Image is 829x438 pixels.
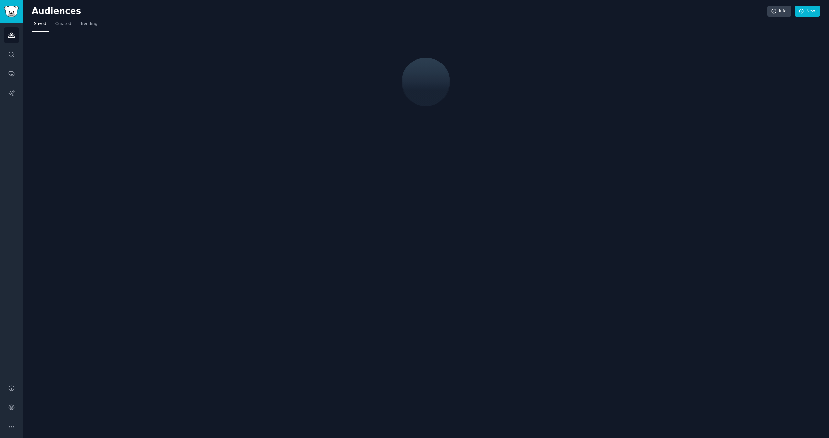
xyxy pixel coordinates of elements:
a: Trending [78,19,99,32]
a: Curated [53,19,74,32]
img: GummySearch logo [4,6,19,17]
h2: Audiences [32,6,767,17]
a: Info [767,6,791,17]
span: Saved [34,21,46,27]
span: Trending [80,21,97,27]
a: Saved [32,19,49,32]
a: New [795,6,820,17]
span: Curated [55,21,71,27]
